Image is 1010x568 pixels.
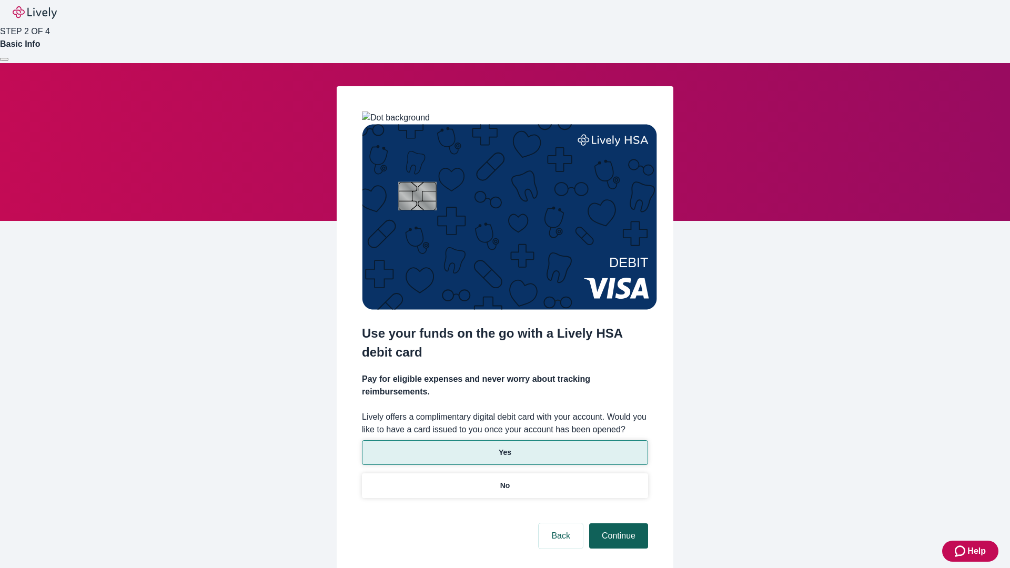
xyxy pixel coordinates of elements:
[362,473,648,498] button: No
[362,373,648,398] h4: Pay for eligible expenses and never worry about tracking reimbursements.
[499,447,511,458] p: Yes
[500,480,510,491] p: No
[362,440,648,465] button: Yes
[967,545,986,557] span: Help
[539,523,583,549] button: Back
[13,6,57,19] img: Lively
[362,411,648,436] label: Lively offers a complimentary digital debit card with your account. Would you like to have a card...
[955,545,967,557] svg: Zendesk support icon
[362,111,430,124] img: Dot background
[942,541,998,562] button: Zendesk support iconHelp
[362,124,657,310] img: Debit card
[362,324,648,362] h2: Use your funds on the go with a Lively HSA debit card
[589,523,648,549] button: Continue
